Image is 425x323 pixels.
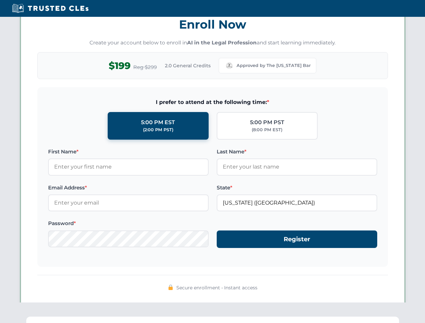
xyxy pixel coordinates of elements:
[48,219,209,227] label: Password
[217,230,377,248] button: Register
[217,184,377,192] label: State
[48,184,209,192] label: Email Address
[48,148,209,156] label: First Name
[165,62,211,69] span: 2.0 General Credits
[168,285,173,290] img: 🔒
[250,118,284,127] div: 5:00 PM PST
[176,284,257,291] span: Secure enrollment • Instant access
[37,39,388,47] p: Create your account below to enroll in and start learning immediately.
[187,39,257,46] strong: AI in the Legal Profession
[141,118,175,127] div: 5:00 PM EST
[133,63,157,71] span: Reg $299
[109,58,131,73] span: $199
[37,14,388,35] h3: Enroll Now
[252,127,282,133] div: (8:00 PM EST)
[48,158,209,175] input: Enter your first name
[224,61,234,70] img: Missouri Bar
[143,127,173,133] div: (2:00 PM PST)
[217,158,377,175] input: Enter your last name
[237,62,311,69] span: Approved by The [US_STATE] Bar
[10,3,91,13] img: Trusted CLEs
[48,98,377,107] span: I prefer to attend at the following time:
[48,194,209,211] input: Enter your email
[217,194,377,211] input: Missouri (MO)
[217,148,377,156] label: Last Name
